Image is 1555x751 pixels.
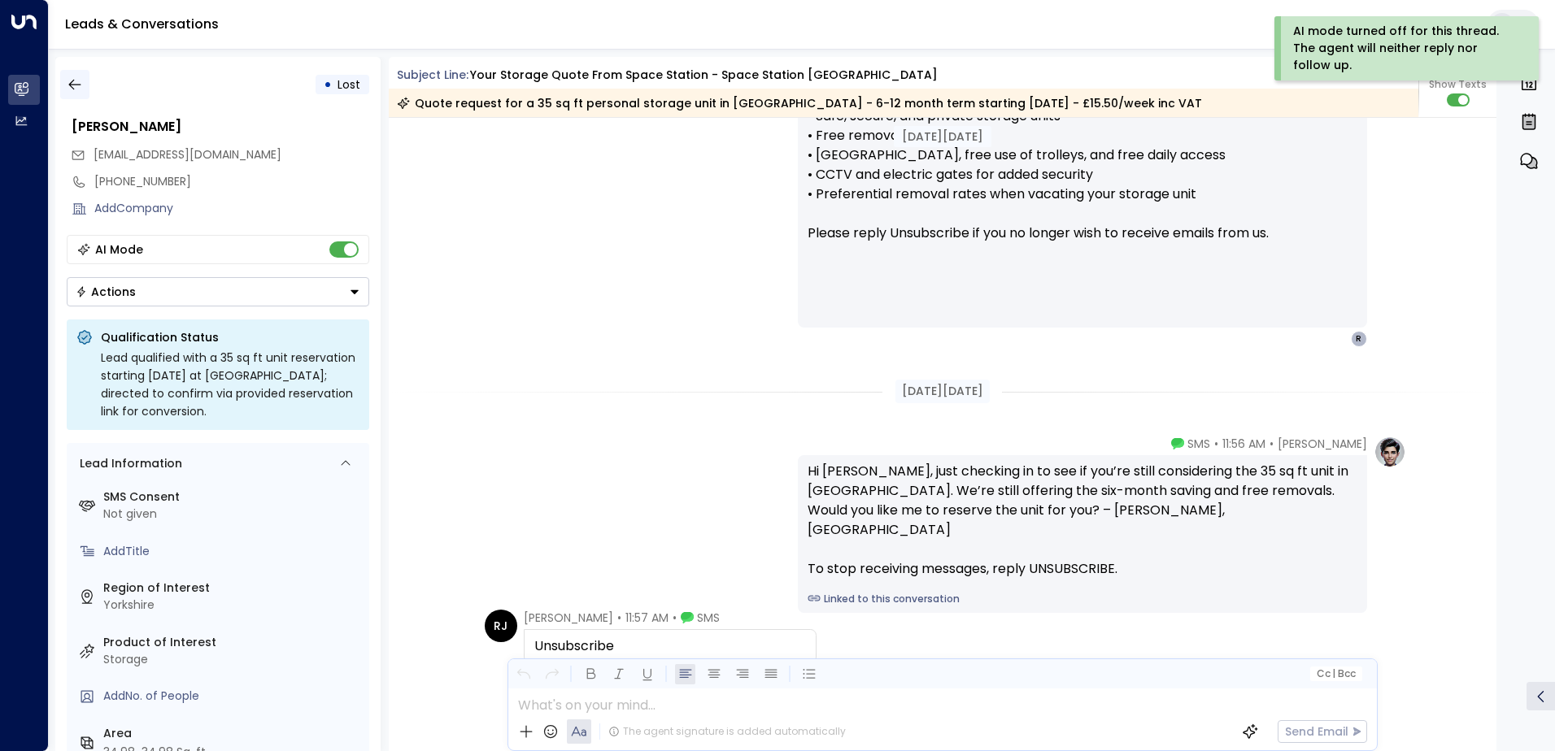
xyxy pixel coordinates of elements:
[94,146,281,163] span: roxxialabama@aol.com
[1222,436,1265,452] span: 11:56 AM
[74,455,182,472] div: Lead Information
[1316,668,1355,679] span: Cc Bcc
[808,592,1357,606] a: Linked to this conversation
[72,117,369,137] div: [PERSON_NAME]
[1332,668,1335,679] span: |
[608,724,846,739] div: The agent signature is added automatically
[808,462,1357,579] div: Hi [PERSON_NAME], just checking in to see if you’re still considering the 35 sq ft unit in [GEOGR...
[103,597,363,614] div: Yorkshire
[1187,436,1210,452] span: SMS
[94,173,369,190] div: [PHONE_NUMBER]
[397,95,1202,111] div: Quote request for a 35 sq ft personal storage unit in [GEOGRAPHIC_DATA] - 6-12 month term startin...
[103,543,363,560] div: AddTitle
[103,688,363,705] div: AddNo. of People
[101,329,359,345] p: Qualification Status
[485,610,517,642] div: RJ
[1429,77,1487,92] span: Show Texts
[76,284,136,299] div: Actions
[524,610,613,626] span: [PERSON_NAME]
[542,664,562,684] button: Redo
[895,380,990,403] div: [DATE][DATE]
[103,580,363,597] label: Region of Interest
[894,126,991,147] div: [DATE][DATE]
[697,610,720,626] span: SMS
[534,636,806,656] div: Unsubscribe
[65,15,219,33] a: Leads & Conversations
[1278,436,1367,452] span: [PERSON_NAME]
[324,70,332,99] div: •
[617,610,621,626] span: •
[513,664,534,684] button: Undo
[103,506,363,523] div: Not given
[101,349,359,420] div: Lead qualified with a 35 sq ft unit reservation starting [DATE] at [GEOGRAPHIC_DATA]; directed to...
[103,634,363,651] label: Product of Interest
[1293,23,1517,74] div: AI mode turned off for this thread. The agent will neither reply nor follow up.
[103,651,363,668] div: Storage
[103,488,363,506] label: SMS Consent
[1374,436,1406,468] img: profile-logo.png
[1270,436,1274,452] span: •
[94,200,369,217] div: AddCompany
[397,67,468,83] span: Subject Line:
[625,610,669,626] span: 11:57 AM
[470,67,938,84] div: Your storage quote from Space Station - Space Station [GEOGRAPHIC_DATA]
[673,610,677,626] span: •
[67,277,369,306] button: Actions
[103,725,363,742] label: Area
[94,146,281,163] span: [EMAIL_ADDRESS][DOMAIN_NAME]
[1309,666,1361,682] button: Cc|Bcc
[1214,436,1218,452] span: •
[67,277,369,306] div: Button group with a nested menu
[95,241,143,258] div: AI Mode
[338,76,360,93] span: Lost
[1351,331,1367,347] div: R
